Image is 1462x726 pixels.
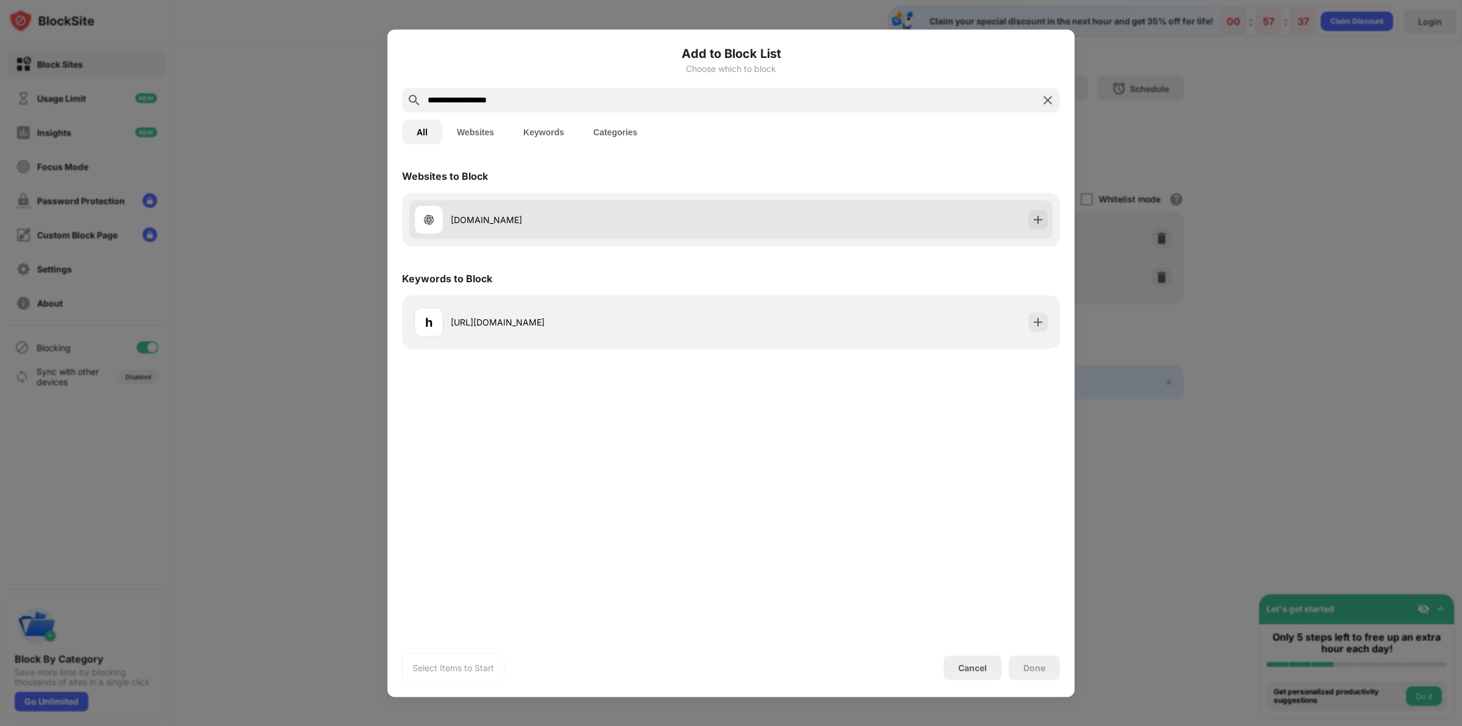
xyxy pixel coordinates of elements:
button: All [402,119,442,144]
div: [DOMAIN_NAME] [451,213,731,226]
div: Done [1023,663,1045,672]
img: favicons [422,212,436,227]
div: Keywords to Block [402,272,492,284]
button: Keywords [509,119,579,144]
div: h [425,313,433,331]
div: Select Items to Start [412,661,494,674]
h6: Add to Block List [402,44,1060,62]
img: search.svg [407,93,422,107]
img: search-close [1040,93,1055,107]
div: Cancel [958,663,987,673]
div: Websites to Block [402,169,488,182]
div: Choose which to block [402,63,1060,73]
div: [URL][DOMAIN_NAME] [451,316,731,329]
button: Websites [442,119,509,144]
button: Categories [579,119,652,144]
